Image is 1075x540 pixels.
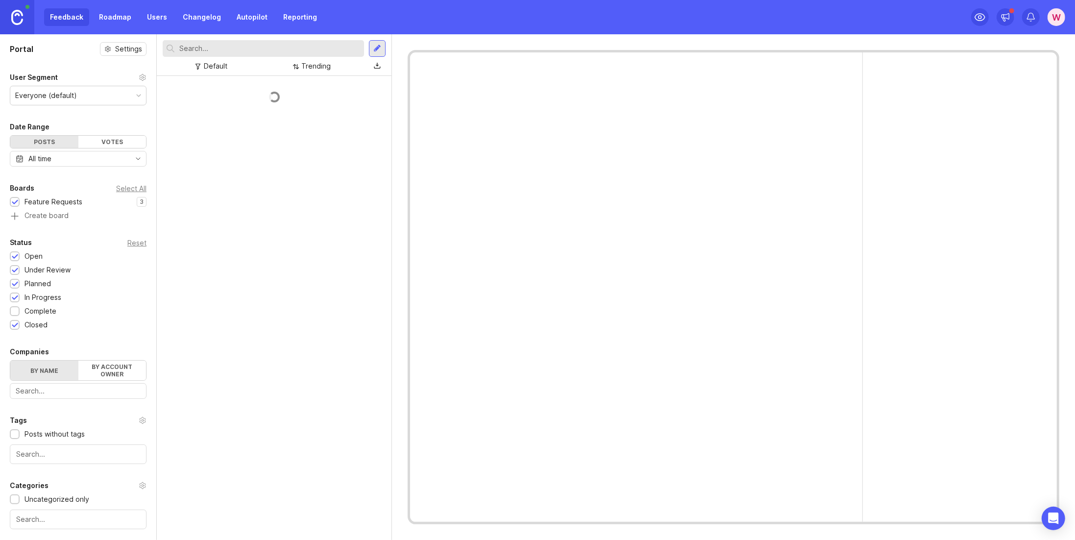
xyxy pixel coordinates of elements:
div: Date Range [10,121,49,133]
input: Search... [16,514,140,525]
div: Complete [24,306,56,317]
p: 3 [140,198,144,206]
div: Default [204,61,227,72]
a: Reporting [277,8,323,26]
label: By account owner [78,361,147,380]
div: Feature Requests [24,196,82,207]
div: Tags [10,415,27,426]
div: Select All [116,186,147,191]
div: Status [10,237,32,248]
div: Trending [301,61,331,72]
div: Posts without tags [24,429,85,440]
div: All time [28,153,51,164]
input: Search... [16,386,141,396]
div: Categories [10,480,49,491]
img: Canny Home [11,10,23,25]
div: Under Review [24,265,71,275]
a: Users [141,8,173,26]
span: Settings [115,44,142,54]
div: Companies [10,346,49,358]
div: Closed [24,319,48,330]
div: Everyone (default) [15,90,77,101]
a: Create board [10,212,147,221]
div: Open Intercom Messenger [1042,507,1065,530]
a: Changelog [177,8,227,26]
label: By name [10,361,78,380]
svg: toggle icon [130,155,146,163]
button: Settings [100,42,147,56]
div: User Segment [10,72,58,83]
h1: Portal [10,43,33,55]
div: Planned [24,278,51,289]
div: Reset [127,240,147,245]
div: In Progress [24,292,61,303]
button: W [1048,8,1065,26]
a: Autopilot [231,8,273,26]
div: Open [24,251,43,262]
div: Votes [78,136,147,148]
div: Uncategorized only [24,494,89,505]
input: Search... [16,449,140,460]
a: Roadmap [93,8,137,26]
div: Boards [10,182,34,194]
div: Posts [10,136,78,148]
input: Search... [179,43,360,54]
